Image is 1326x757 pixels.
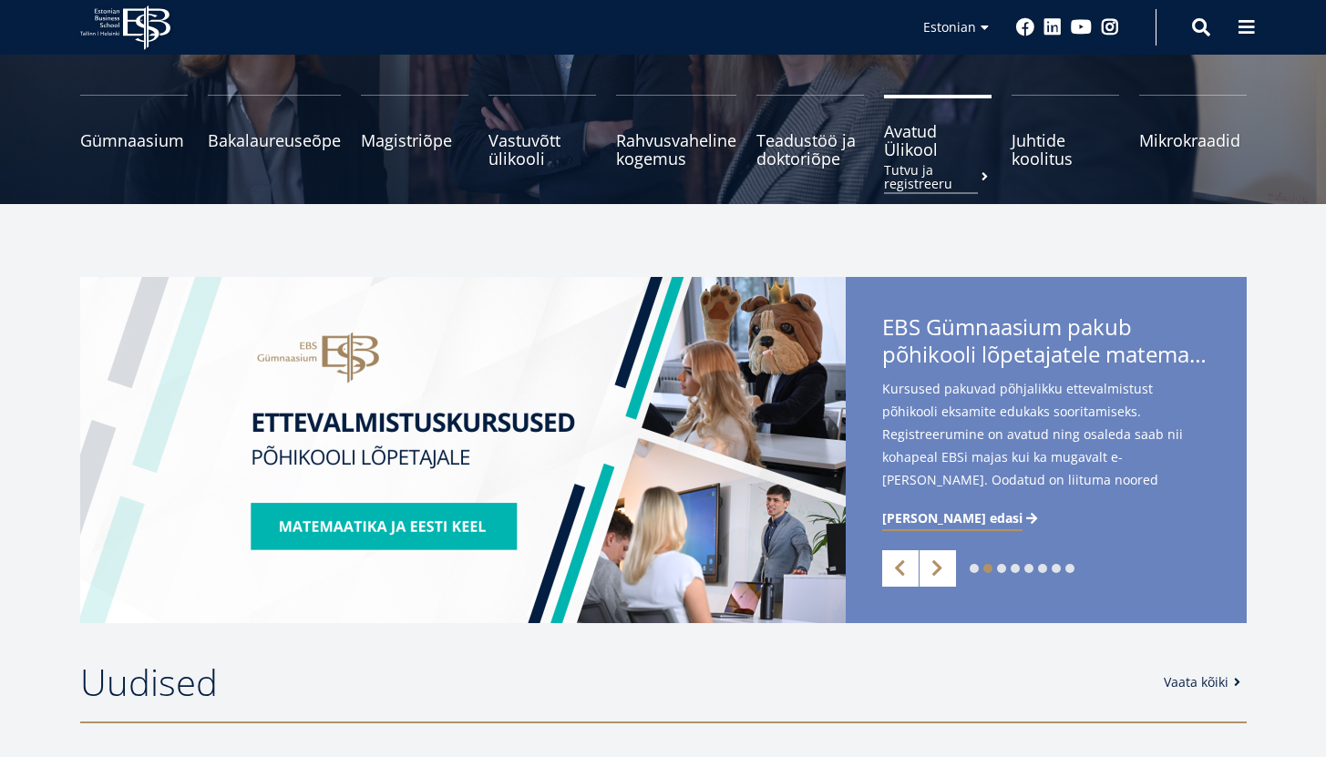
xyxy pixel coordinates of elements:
[1012,95,1119,168] a: Juhtide koolitus
[882,509,1023,527] span: [PERSON_NAME] edasi
[616,131,736,168] span: Rahvusvaheline kogemus
[1024,564,1033,573] a: 5
[616,95,736,168] a: Rahvusvaheline kogemus
[970,564,979,573] a: 1
[80,660,1146,705] h2: Uudised
[1071,18,1092,36] a: Youtube
[1139,95,1247,168] a: Mikrokraadid
[884,122,992,159] span: Avatud Ülikool
[1012,131,1119,168] span: Juhtide koolitus
[1101,18,1119,36] a: Instagram
[997,564,1006,573] a: 3
[1043,18,1062,36] a: Linkedin
[884,163,992,190] small: Tutvu ja registreeru
[1038,564,1047,573] a: 6
[882,341,1210,368] span: põhikooli lõpetajatele matemaatika- ja eesti keele kursuseid
[361,131,468,149] span: Magistriõpe
[1164,673,1247,691] a: Vaata kõiki
[361,95,468,168] a: Magistriõpe
[756,131,864,168] span: Teadustöö ja doktoriõpe
[1052,564,1061,573] a: 7
[488,131,596,168] span: Vastuvõtt ülikooli
[208,131,341,149] span: Bakalaureuseõpe
[920,550,956,587] a: Next
[1139,131,1247,149] span: Mikrokraadid
[488,95,596,168] a: Vastuvõtt ülikooli
[1065,564,1074,573] a: 8
[208,95,341,168] a: Bakalaureuseõpe
[756,95,864,168] a: Teadustöö ja doktoriõpe
[80,95,188,168] a: Gümnaasium
[884,95,992,168] a: Avatud ÜlikoolTutvu ja registreeru
[1011,564,1020,573] a: 4
[882,550,919,587] a: Previous
[1016,18,1034,36] a: Facebook
[80,131,188,149] span: Gümnaasium
[882,313,1210,373] span: EBS Gümnaasium pakub
[882,377,1210,520] span: Kursused pakuvad põhjalikku ettevalmistust põhikooli eksamite edukaks sooritamiseks. Registreerum...
[80,277,846,623] img: EBS Gümnaasiumi ettevalmistuskursused
[983,564,992,573] a: 2
[882,509,1041,527] a: [PERSON_NAME] edasi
